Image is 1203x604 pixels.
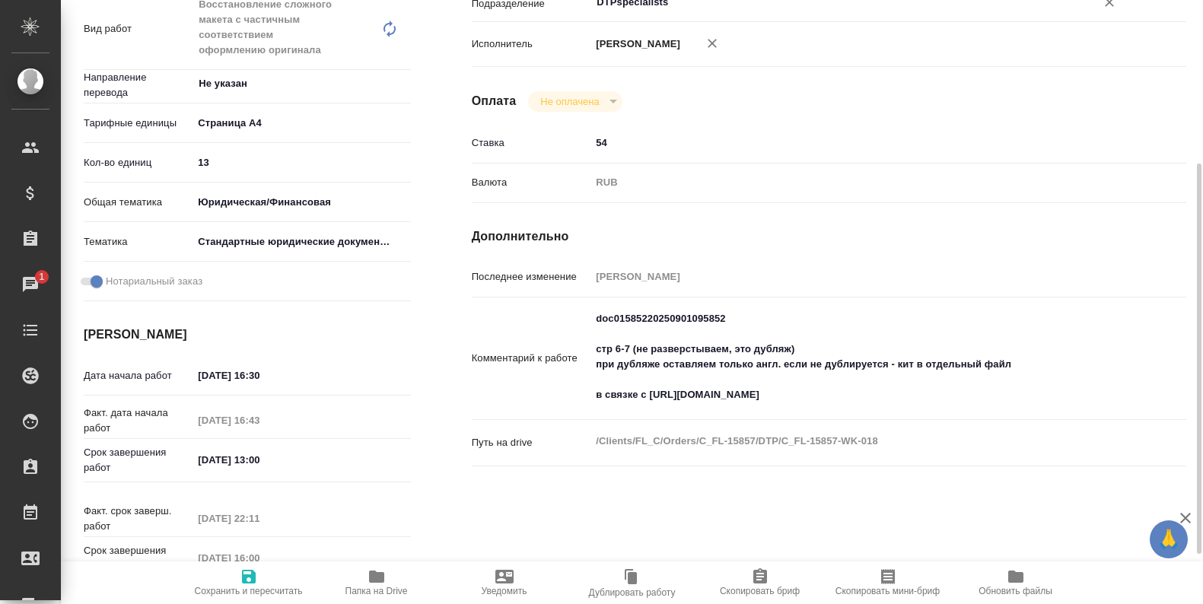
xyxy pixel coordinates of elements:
[590,306,1126,408] textarea: doc01585220250901095852 стр 6-7 (не разверстываем, это дубляж) при дубляже оставляем только англ....
[193,547,326,569] input: Пустое поле
[696,561,824,604] button: Скопировать бриф
[472,227,1186,246] h4: Дополнительно
[472,269,591,285] p: Последнее изменение
[313,561,441,604] button: Папка на Drive
[30,269,53,285] span: 1
[193,151,410,173] input: ✎ Введи что-нибудь
[720,586,800,596] span: Скопировать бриф
[84,116,193,131] p: Тарифные единицы
[568,561,696,604] button: Дублировать работу
[403,82,406,85] button: Open
[590,37,680,52] p: [PERSON_NAME]
[84,504,193,534] p: Факт. срок заверш. работ
[590,132,1126,154] input: ✎ Введи что-нибудь
[84,405,193,436] p: Факт. дата начала работ
[84,21,193,37] p: Вид работ
[193,110,410,136] div: Страница А4
[193,189,410,215] div: Юридическая/Финансовая
[193,507,326,529] input: Пустое поле
[84,326,411,344] h4: [PERSON_NAME]
[979,586,1052,596] span: Обновить файлы
[193,364,326,386] input: ✎ Введи что-нибудь
[472,135,591,151] p: Ставка
[441,561,568,604] button: Уведомить
[590,265,1126,288] input: Пустое поле
[1150,520,1188,558] button: 🙏
[835,586,940,596] span: Скопировать мини-бриф
[84,234,193,250] p: Тематика
[1119,1,1122,4] button: Open
[590,170,1126,196] div: RUB
[472,351,591,366] p: Комментарий к работе
[106,274,202,289] span: Нотариальный заказ
[590,428,1126,454] textarea: /Clients/FL_C/Orders/C_FL-15857/DTP/C_FL-15857-WK-018
[695,27,729,60] button: Удалить исполнителя
[472,92,517,110] h4: Оплата
[84,195,193,210] p: Общая тематика
[345,586,408,596] span: Папка на Drive
[4,265,57,304] a: 1
[84,543,193,574] p: Срок завершения услуги
[84,70,193,100] p: Направление перевода
[472,435,591,450] p: Путь на drive
[952,561,1080,604] button: Обновить файлы
[589,587,676,598] span: Дублировать работу
[824,561,952,604] button: Скопировать мини-бриф
[185,561,313,604] button: Сохранить и пересчитать
[528,91,622,112] div: Не оплачена
[472,37,591,52] p: Исполнитель
[193,229,410,255] div: Стандартные юридические документы, договоры, уставы
[536,95,603,108] button: Не оплачена
[84,445,193,475] p: Срок завершения работ
[193,449,326,471] input: ✎ Введи что-нибудь
[193,409,326,431] input: Пустое поле
[482,586,527,596] span: Уведомить
[1156,523,1182,555] span: 🙏
[195,586,303,596] span: Сохранить и пересчитать
[84,368,193,383] p: Дата начала работ
[84,155,193,170] p: Кол-во единиц
[472,175,591,190] p: Валюта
